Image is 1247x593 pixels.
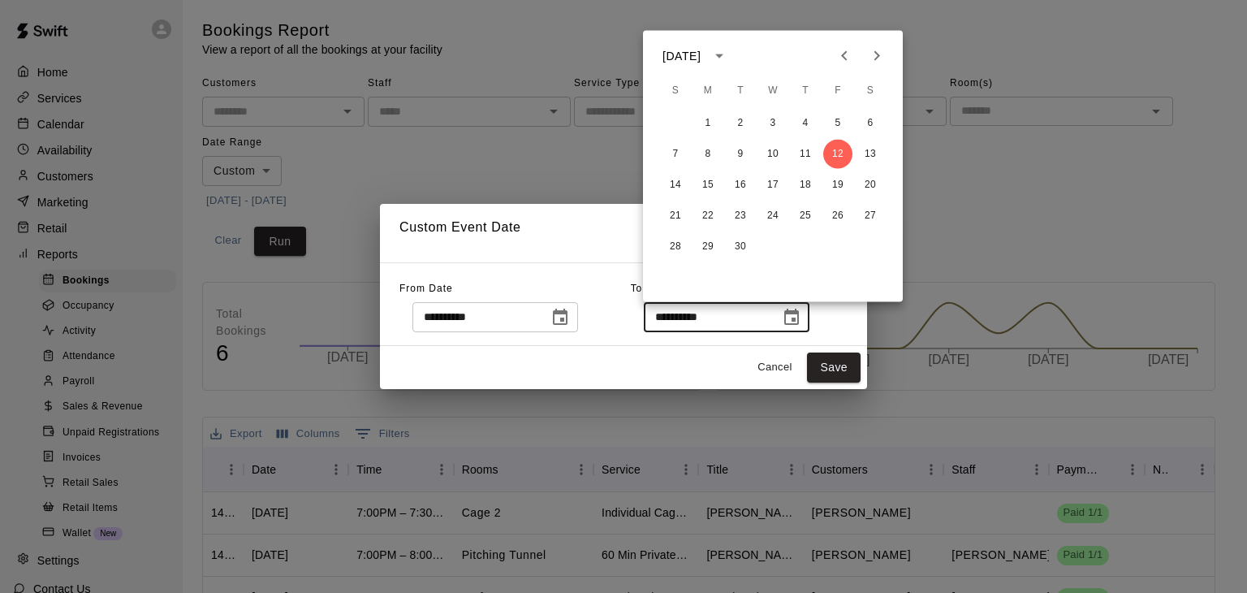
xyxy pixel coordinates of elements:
button: 15 [693,171,723,200]
button: 1 [693,109,723,138]
button: 30 [726,232,755,262]
div: [DATE] [662,47,701,64]
button: 12 [823,140,852,169]
button: 8 [693,140,723,169]
span: From Date [399,283,453,294]
span: Monday [693,75,723,107]
button: 16 [726,171,755,200]
button: Save [807,353,861,383]
button: 29 [693,232,723,262]
button: 26 [823,201,852,231]
button: 7 [661,140,690,169]
h2: Custom Event Date [380,204,867,262]
button: 18 [791,171,820,200]
button: 13 [856,140,885,169]
span: Saturday [856,75,885,107]
button: 19 [823,171,852,200]
button: 2 [726,109,755,138]
button: 22 [693,201,723,231]
span: Friday [823,75,852,107]
button: 28 [661,232,690,262]
button: Choose date, selected date is Sep 12, 2025 [775,301,808,334]
span: Wednesday [758,75,787,107]
button: Next month [861,40,893,72]
button: 9 [726,140,755,169]
span: Tuesday [726,75,755,107]
span: To Date [631,283,670,294]
button: 17 [758,171,787,200]
button: 10 [758,140,787,169]
button: 5 [823,109,852,138]
button: 14 [661,171,690,200]
button: 24 [758,201,787,231]
button: 21 [661,201,690,231]
button: Cancel [749,355,800,380]
button: 20 [856,171,885,200]
button: 6 [856,109,885,138]
button: 23 [726,201,755,231]
button: Previous month [828,40,861,72]
span: Sunday [661,75,690,107]
button: Choose date, selected date is Aug 15, 2025 [544,301,576,334]
span: Thursday [791,75,820,107]
button: 11 [791,140,820,169]
button: 4 [791,109,820,138]
button: 25 [791,201,820,231]
button: 3 [758,109,787,138]
button: calendar view is open, switch to year view [705,42,733,70]
button: 27 [856,201,885,231]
